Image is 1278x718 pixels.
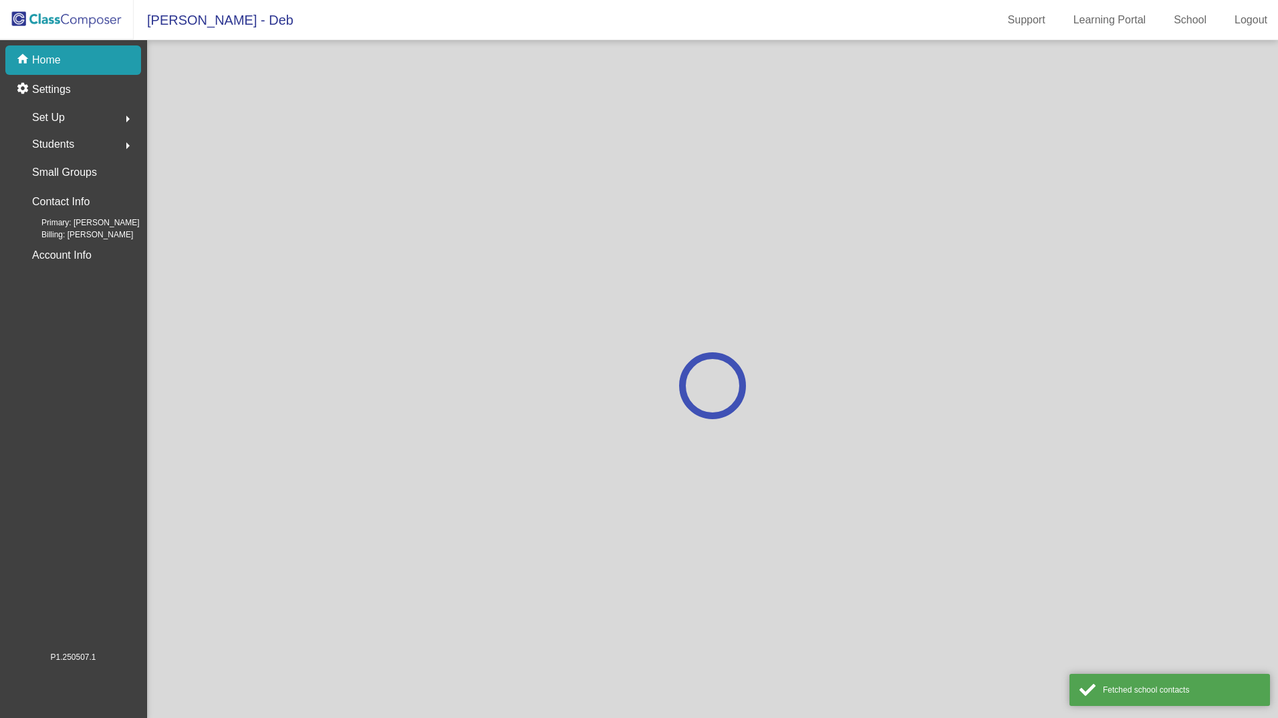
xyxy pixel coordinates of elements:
p: Home [32,52,61,68]
p: Small Groups [32,163,97,182]
span: Set Up [32,108,65,127]
mat-icon: home [16,52,32,68]
span: [PERSON_NAME] - Deb [134,9,293,31]
mat-icon: settings [16,82,32,98]
span: Primary: [PERSON_NAME] [20,217,140,229]
mat-icon: arrow_right [120,111,136,127]
span: Students [32,135,74,154]
a: Logout [1224,9,1278,31]
span: Billing: [PERSON_NAME] [20,229,133,241]
a: School [1163,9,1217,31]
div: Fetched school contacts [1103,684,1260,696]
mat-icon: arrow_right [120,138,136,154]
p: Account Info [32,246,92,265]
p: Settings [32,82,71,98]
p: Contact Info [32,193,90,211]
a: Support [997,9,1056,31]
a: Learning Portal [1063,9,1157,31]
